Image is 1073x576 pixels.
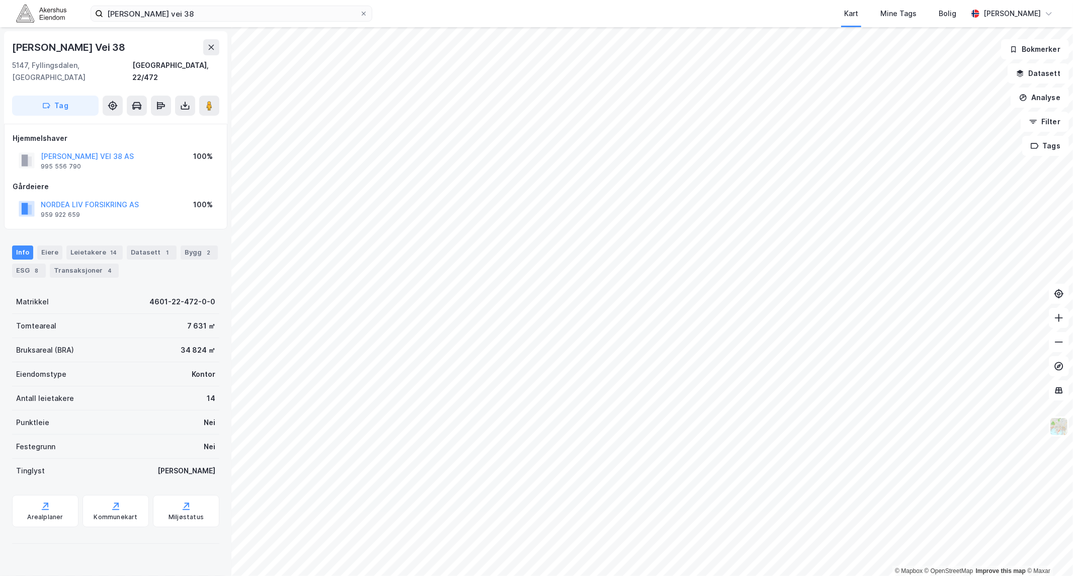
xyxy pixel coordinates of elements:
a: OpenStreetMap [925,567,973,574]
div: Arealplaner [27,513,63,521]
button: Tag [12,96,99,116]
img: Z [1049,417,1068,436]
div: Nei [204,441,215,453]
div: [PERSON_NAME] [983,8,1041,20]
div: 14 [108,248,119,258]
div: [PERSON_NAME] [157,465,215,477]
div: Transaksjoner [50,264,119,278]
div: 100% [193,150,213,162]
div: [PERSON_NAME] Vei 38 [12,39,127,55]
input: Søk på adresse, matrikkel, gårdeiere, leietakere eller personer [103,6,360,21]
div: 34 824 ㎡ [181,344,215,356]
div: Info [12,245,33,260]
div: Eiere [37,245,62,260]
div: Kontor [192,368,215,380]
div: Festegrunn [16,441,55,453]
div: Nei [204,417,215,429]
div: 2 [204,248,214,258]
div: Bygg [181,245,218,260]
div: Matrikkel [16,296,49,308]
div: 5147, Fyllingsdalen, [GEOGRAPHIC_DATA] [12,59,132,84]
button: Datasett [1008,63,1069,84]
div: Kommunekart [94,513,137,521]
div: 14 [207,392,215,404]
div: 7 631 ㎡ [187,320,215,332]
a: Improve this map [976,567,1026,574]
div: Miljøstatus [169,513,204,521]
div: 959 922 659 [41,211,80,219]
div: 995 556 790 [41,162,81,171]
div: Bruksareal (BRA) [16,344,74,356]
div: Kart [844,8,858,20]
div: Bolig [939,8,956,20]
div: Gårdeiere [13,181,219,193]
button: Analyse [1011,88,1069,108]
div: Eiendomstype [16,368,66,380]
div: Datasett [127,245,177,260]
a: Mapbox [895,567,923,574]
div: Hjemmelshaver [13,132,219,144]
div: Tomteareal [16,320,56,332]
img: akershus-eiendom-logo.9091f326c980b4bce74ccdd9f866810c.svg [16,5,66,22]
div: 8 [32,266,42,276]
button: Bokmerker [1001,39,1069,59]
button: Filter [1021,112,1069,132]
div: Mine Tags [880,8,917,20]
div: Kontrollprogram for chat [1023,528,1073,576]
div: 4 [105,266,115,276]
div: Tinglyst [16,465,45,477]
div: 4601-22-472-0-0 [149,296,215,308]
iframe: Chat Widget [1023,528,1073,576]
div: Punktleie [16,417,49,429]
div: Antall leietakere [16,392,74,404]
button: Tags [1022,136,1069,156]
div: [GEOGRAPHIC_DATA], 22/472 [132,59,219,84]
div: ESG [12,264,46,278]
div: Leietakere [66,245,123,260]
div: 1 [162,248,173,258]
div: 100% [193,199,213,211]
